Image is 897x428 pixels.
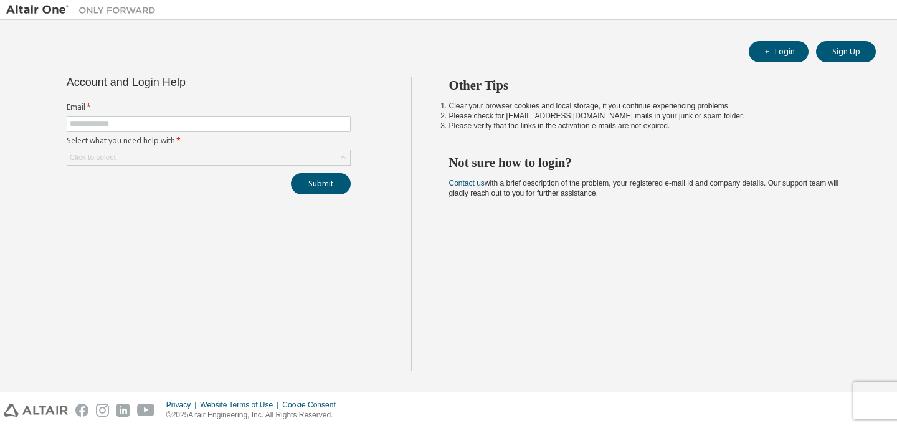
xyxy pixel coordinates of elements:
p: © 2025 Altair Engineering, Inc. All Rights Reserved. [166,410,343,421]
img: instagram.svg [96,404,109,417]
button: Sign Up [816,41,876,62]
a: Contact us [449,179,485,188]
div: Account and Login Help [67,77,294,87]
li: Please check for [EMAIL_ADDRESS][DOMAIN_NAME] mails in your junk or spam folder. [449,111,854,121]
img: youtube.svg [137,404,155,417]
h2: Other Tips [449,77,854,93]
div: Website Terms of Use [200,400,282,410]
img: altair_logo.svg [4,404,68,417]
div: Click to select [67,150,350,165]
img: Altair One [6,4,162,16]
h2: Not sure how to login? [449,155,854,171]
img: facebook.svg [75,404,88,417]
button: Submit [291,173,351,194]
div: Click to select [70,153,116,163]
li: Please verify that the links in the activation e-mails are not expired. [449,121,854,131]
label: Email [67,102,351,112]
div: Privacy [166,400,200,410]
div: Cookie Consent [282,400,343,410]
span: with a brief description of the problem, your registered e-mail id and company details. Our suppo... [449,179,839,197]
img: linkedin.svg [116,404,130,417]
li: Clear your browser cookies and local storage, if you continue experiencing problems. [449,101,854,111]
label: Select what you need help with [67,136,351,146]
button: Login [749,41,809,62]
